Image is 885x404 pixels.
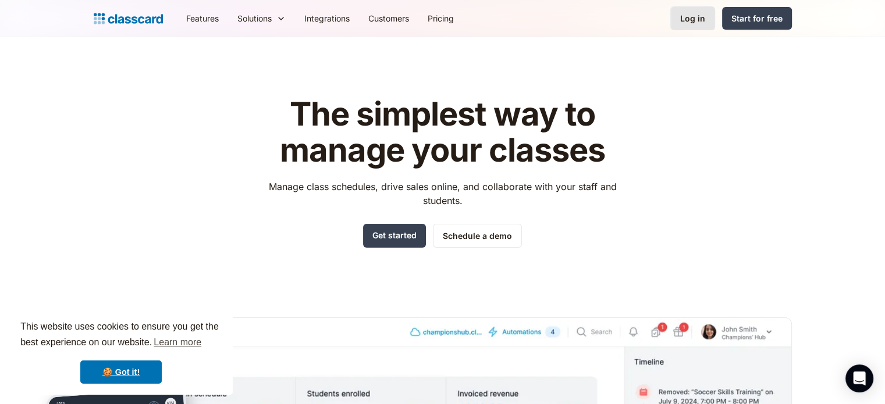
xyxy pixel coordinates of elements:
[359,5,418,31] a: Customers
[680,12,705,24] div: Log in
[363,224,426,248] a: Get started
[20,320,222,351] span: This website uses cookies to ensure you get the best experience on our website.
[845,364,873,392] div: Open Intercom Messenger
[731,12,783,24] div: Start for free
[9,309,233,395] div: cookieconsent
[94,10,163,27] a: home
[418,5,463,31] a: Pricing
[258,96,627,168] h1: The simplest way to manage your classes
[670,6,715,30] a: Log in
[228,5,295,31] div: Solutions
[258,180,627,208] p: Manage class schedules, drive sales online, and collaborate with your staff and students.
[177,5,228,31] a: Features
[152,334,203,351] a: learn more about cookies
[237,12,272,24] div: Solutions
[433,224,522,248] a: Schedule a demo
[295,5,359,31] a: Integrations
[80,360,162,384] a: dismiss cookie message
[722,7,792,30] a: Start for free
